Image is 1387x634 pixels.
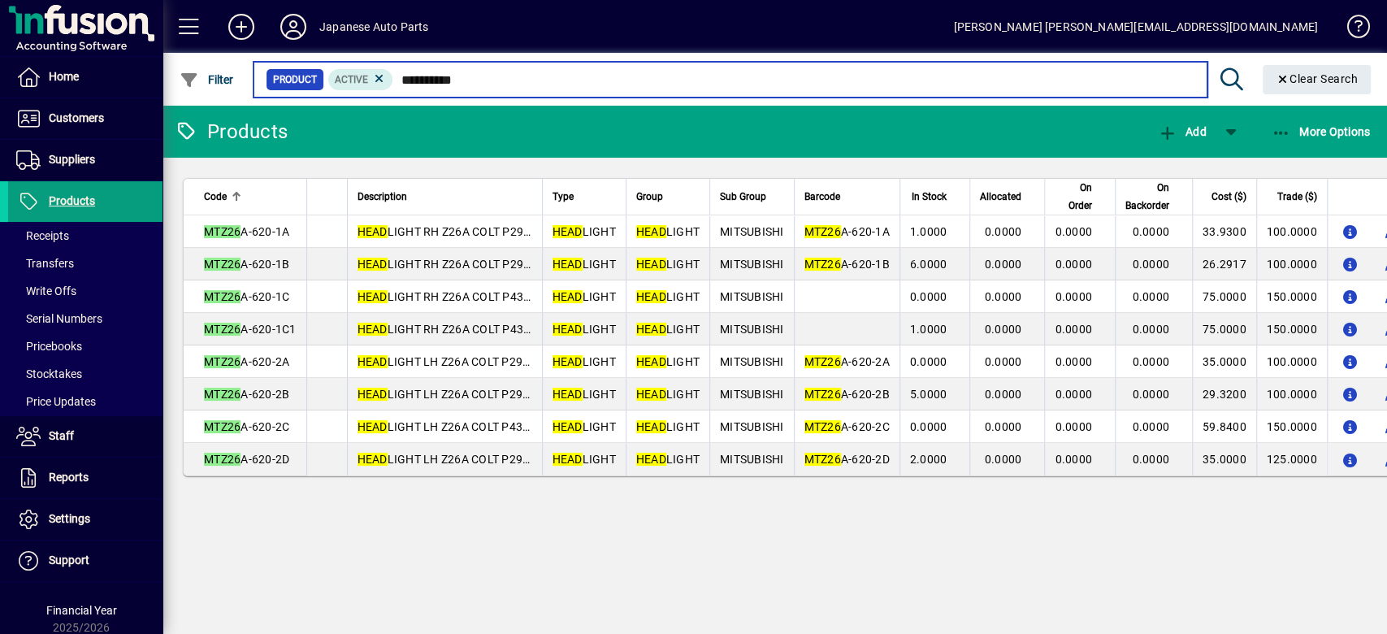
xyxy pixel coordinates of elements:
[204,420,289,433] span: A-620-2C
[553,290,616,303] span: LIGHT
[636,388,700,401] span: LIGHT
[1132,323,1169,336] span: 0.0000
[636,258,666,271] em: HEAD
[215,12,267,41] button: Add
[1132,420,1169,433] span: 0.0000
[358,420,627,433] span: LIGHT LH Z26A COLT P4398 HID GREY INNER
[636,188,700,206] div: Group
[1192,410,1256,443] td: 59.8400
[1192,378,1256,410] td: 29.3200
[358,323,648,336] span: LIGHT RH Z26A COLT P4398 AM HID GREY INNER
[636,290,700,303] span: LIGHT
[1055,388,1092,401] span: 0.0000
[553,355,583,368] em: HEAD
[204,355,241,368] em: MTZ26
[16,367,82,380] span: Stocktakes
[1256,215,1327,248] td: 100.0000
[985,290,1022,303] span: 0.0000
[553,258,616,271] span: LIGHT
[204,225,241,238] em: MTZ26
[1192,215,1256,248] td: 33.9300
[204,388,241,401] em: MTZ26
[204,188,227,206] span: Code
[1153,117,1210,146] button: Add
[1132,453,1169,466] span: 0.0000
[1132,388,1169,401] span: 0.0000
[1132,355,1169,368] span: 0.0000
[1256,410,1327,443] td: 150.0000
[16,229,69,242] span: Receipts
[8,541,163,581] a: Support
[804,225,841,238] em: MTZ26
[180,73,234,86] span: Filter
[636,388,666,401] em: HEAD
[358,388,618,401] span: LIGHT LH Z26A COLT P2970 ORANGE PLUG
[204,355,289,368] span: A-620-2A
[1276,72,1359,85] span: Clear Search
[553,258,583,271] em: HEAD
[358,355,388,368] em: HEAD
[910,290,947,303] span: 0.0000
[358,188,407,206] span: Description
[804,188,890,206] div: Barcode
[720,453,784,466] span: MITSUBISHI
[553,225,616,238] span: LIGHT
[358,290,628,303] span: LIGHT RH Z26A COLT P4398 HID GREY INNER
[16,312,102,325] span: Serial Numbers
[267,12,319,41] button: Profile
[1277,188,1317,206] span: Trade ($)
[8,360,163,388] a: Stocktakes
[8,416,163,457] a: Staff
[553,453,616,466] span: LIGHT
[204,290,289,303] span: A-620-1C
[636,420,666,433] em: HEAD
[8,305,163,332] a: Serial Numbers
[1256,280,1327,313] td: 150.0000
[910,453,947,466] span: 2.0000
[553,420,583,433] em: HEAD
[1334,3,1367,56] a: Knowledge Base
[720,355,784,368] span: MITSUBISHI
[636,258,700,271] span: LIGHT
[720,188,766,206] span: Sub Group
[319,14,428,40] div: Japanese Auto Parts
[553,323,616,336] span: LIGHT
[16,257,74,270] span: Transfers
[910,420,947,433] span: 0.0000
[980,188,1036,206] div: Allocated
[204,188,297,206] div: Code
[1132,225,1169,238] span: 0.0000
[16,340,82,353] span: Pricebooks
[1256,378,1327,410] td: 100.0000
[1157,125,1206,138] span: Add
[804,225,890,238] span: A-620-1A
[985,453,1022,466] span: 0.0000
[980,188,1021,206] span: Allocated
[985,355,1022,368] span: 0.0000
[1125,179,1169,215] span: On Backorder
[636,290,666,303] em: HEAD
[1125,179,1184,215] div: On Backorder
[358,290,388,303] em: HEAD
[910,225,947,238] span: 1.0000
[8,458,163,498] a: Reports
[1263,65,1372,94] button: Clear
[1256,443,1327,475] td: 125.0000
[1055,323,1092,336] span: 0.0000
[328,69,393,90] mat-chip: Activation Status: Active
[910,355,947,368] span: 0.0000
[175,119,288,145] div: Products
[204,453,289,466] span: A-620-2D
[804,453,841,466] em: MTZ26
[720,225,784,238] span: MITSUBISHI
[204,420,241,433] em: MTZ26
[8,499,163,540] a: Settings
[553,420,616,433] span: LIGHT
[553,388,616,401] span: LIGHT
[636,323,666,336] em: HEAD
[1055,420,1092,433] span: 0.0000
[804,388,841,401] em: MTZ26
[553,388,583,401] em: HEAD
[804,420,890,433] span: A-620-2C
[720,188,784,206] div: Sub Group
